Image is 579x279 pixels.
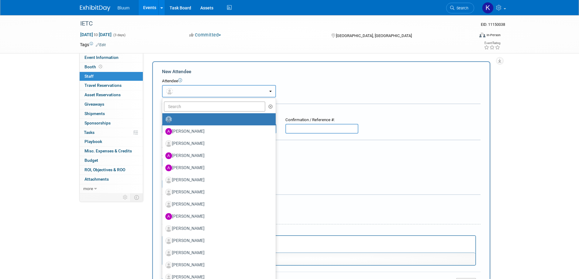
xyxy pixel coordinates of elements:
span: Asset Reservations [84,92,121,97]
span: Booth not reserved yet [98,64,103,69]
img: Associate-Profile-5.png [165,177,172,183]
td: Tags [80,42,106,48]
img: ExhibitDay [80,5,110,11]
button: Committed [187,32,223,38]
span: Attachments [84,177,109,182]
span: Staff [84,74,94,79]
label: [PERSON_NAME] [165,151,270,161]
a: Booth [80,63,143,72]
img: Associate-Profile-5.png [165,250,172,256]
span: Booth [84,64,103,69]
a: Search [446,3,474,13]
td: Personalize Event Tab Strip [120,193,131,201]
img: A.jpg [165,128,172,135]
label: [PERSON_NAME] [165,248,270,258]
img: A.jpg [165,152,172,159]
span: to [93,32,99,37]
a: ROI, Objectives & ROO [80,165,143,175]
a: Asset Reservations [80,90,143,100]
span: more [83,186,93,191]
div: Event Rating [484,42,500,45]
div: IETC [78,18,465,29]
a: Event Information [80,53,143,62]
img: Associate-Profile-5.png [165,237,172,244]
a: Sponsorships [80,119,143,128]
img: Associate-Profile-5.png [165,201,172,208]
label: [PERSON_NAME] [165,212,270,221]
div: In-Person [486,33,501,37]
label: [PERSON_NAME] [165,127,270,136]
div: Misc. Attachments & Notes [162,199,481,205]
img: Associate-Profile-5.png [165,140,172,147]
span: Travel Reservations [84,83,122,88]
div: Cost: [162,145,481,151]
img: Format-Inperson.png [479,32,485,37]
a: Misc. Expenses & Credits [80,147,143,156]
label: [PERSON_NAME] [165,236,270,246]
img: Unassigned-User-Icon.png [165,116,172,123]
span: [DATE] [DATE] [80,32,112,37]
span: Giveaways [84,102,104,107]
span: ROI, Objectives & ROO [84,167,125,172]
div: New Attendee [162,68,481,75]
a: Travel Reservations [80,81,143,90]
a: Budget [80,156,143,165]
span: [GEOGRAPHIC_DATA], [GEOGRAPHIC_DATA] [336,33,412,38]
span: Tasks [84,130,95,135]
a: Attachments [80,175,143,184]
span: Shipments [84,111,105,116]
label: [PERSON_NAME] [165,163,270,173]
div: Registration / Ticket Info (optional) [162,108,481,114]
input: Search [164,101,266,112]
label: [PERSON_NAME] [165,175,270,185]
label: [PERSON_NAME] [165,199,270,209]
span: (3 days) [113,33,126,37]
span: Event ID: 11150038 [481,22,505,27]
label: [PERSON_NAME] [165,260,270,270]
span: Sponsorships [84,121,111,125]
span: Search [454,6,468,10]
td: Toggle Event Tabs [130,193,143,201]
img: Associate-Profile-5.png [165,189,172,196]
div: Attendee [162,78,481,84]
a: Shipments [80,109,143,118]
span: Budget [84,158,98,163]
a: more [80,184,143,193]
span: Event Information [84,55,119,60]
a: Edit [96,43,106,47]
img: Associate-Profile-5.png [165,262,172,268]
div: Confirmation / Reference #: [285,117,358,123]
div: Notes [162,229,476,234]
img: Associate-Profile-5.png [165,225,172,232]
a: Playbook [80,137,143,146]
img: Kellie Noller [482,2,494,14]
span: Misc. Expenses & Credits [84,148,132,153]
label: [PERSON_NAME] [165,187,270,197]
img: A.jpg [165,213,172,220]
div: Event Format [438,32,501,41]
label: [PERSON_NAME] [165,139,270,148]
a: Giveaways [80,100,143,109]
a: Staff [80,72,143,81]
a: Tasks [80,128,143,137]
span: Playbook [84,139,102,144]
span: Bluum [118,5,130,10]
img: A.jpg [165,165,172,171]
label: [PERSON_NAME] [165,224,270,233]
iframe: Rich Text Area [163,236,475,253]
